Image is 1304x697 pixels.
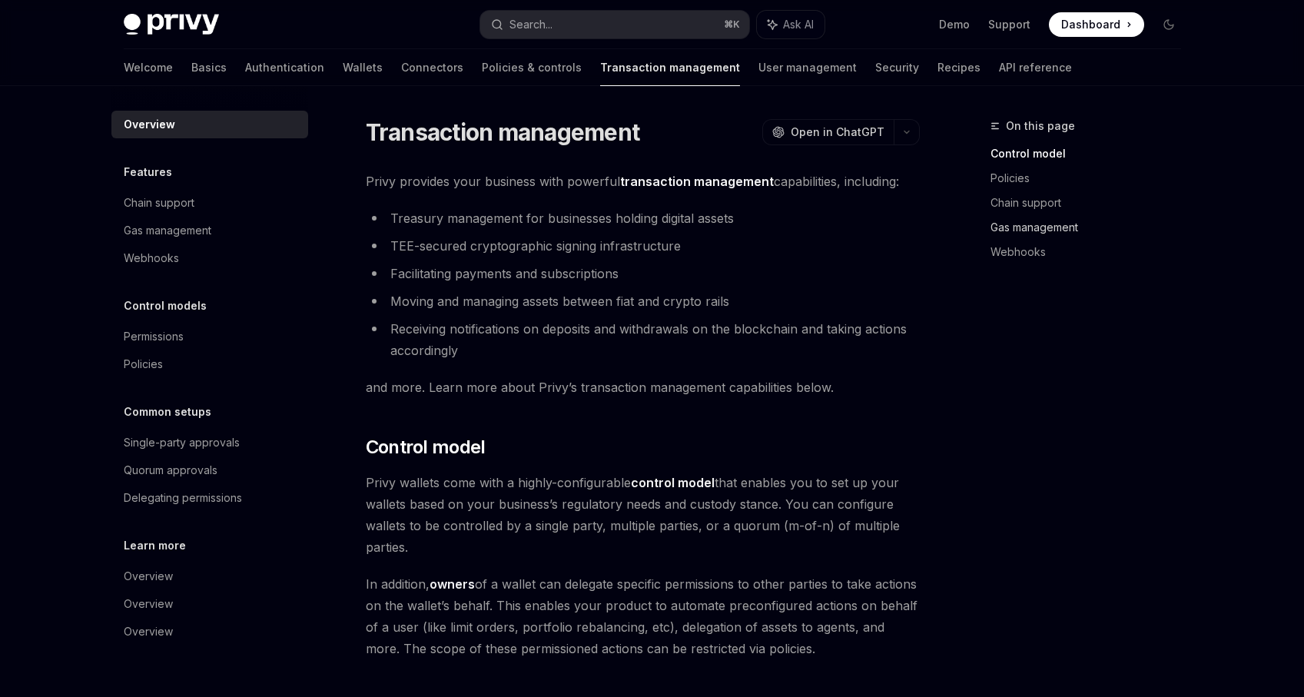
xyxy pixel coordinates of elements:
div: Overview [124,115,175,134]
li: TEE-secured cryptographic signing infrastructure [366,235,920,257]
div: Chain support [124,194,194,212]
div: Overview [124,595,173,613]
button: Ask AI [757,11,825,38]
a: Single-party approvals [111,429,308,456]
a: Authentication [245,49,324,86]
a: Delegating permissions [111,484,308,512]
span: Open in ChatGPT [791,124,884,140]
a: Control model [990,141,1193,166]
a: Policies & controls [482,49,582,86]
div: Permissions [124,327,184,346]
div: Delegating permissions [124,489,242,507]
a: API reference [999,49,1072,86]
span: Ask AI [783,17,814,32]
a: Gas management [990,215,1193,240]
a: Support [988,17,1030,32]
button: Search...⌘K [480,11,749,38]
div: Overview [124,622,173,641]
li: Treasury management for businesses holding digital assets [366,207,920,229]
span: ⌘ K [724,18,740,31]
a: Overview [111,590,308,618]
div: Webhooks [124,249,179,267]
a: Demo [939,17,970,32]
li: Moving and managing assets between fiat and crypto rails [366,290,920,312]
a: Policies [111,350,308,378]
a: User management [758,49,857,86]
div: Single-party approvals [124,433,240,452]
span: On this page [1006,117,1075,135]
a: Overview [111,563,308,590]
li: Receiving notifications on deposits and withdrawals on the blockchain and taking actions accordingly [366,318,920,361]
span: Dashboard [1061,17,1120,32]
button: Toggle dark mode [1156,12,1181,37]
h5: Control models [124,297,207,315]
span: In addition, of a wallet can delegate specific permissions to other parties to take actions on th... [366,573,920,659]
div: Policies [124,355,163,373]
h1: Transaction management [366,118,640,146]
span: Privy wallets come with a highly-configurable that enables you to set up your wallets based on yo... [366,472,920,558]
a: Recipes [937,49,980,86]
a: Connectors [401,49,463,86]
a: Transaction management [600,49,740,86]
a: Permissions [111,323,308,350]
a: Basics [191,49,227,86]
a: control model [631,475,715,491]
a: Overview [111,618,308,646]
h5: Features [124,163,172,181]
div: Overview [124,567,173,586]
a: Welcome [124,49,173,86]
a: Chain support [990,191,1193,215]
a: Gas management [111,217,308,244]
span: Control model [366,435,486,460]
div: Quorum approvals [124,461,217,480]
a: Quorum approvals [111,456,308,484]
h5: Common setups [124,403,211,421]
a: Dashboard [1049,12,1144,37]
strong: control model [631,475,715,490]
a: Policies [990,166,1193,191]
a: Webhooks [111,244,308,272]
button: Open in ChatGPT [762,119,894,145]
div: Search... [509,15,552,34]
div: Gas management [124,221,211,240]
a: Wallets [343,49,383,86]
a: Webhooks [990,240,1193,264]
a: owners [430,576,475,592]
a: Security [875,49,919,86]
li: Facilitating payments and subscriptions [366,263,920,284]
span: and more. Learn more about Privy’s transaction management capabilities below. [366,377,920,398]
strong: transaction management [620,174,774,189]
h5: Learn more [124,536,186,555]
span: Privy provides your business with powerful capabilities, including: [366,171,920,192]
a: Chain support [111,189,308,217]
img: dark logo [124,14,219,35]
a: Overview [111,111,308,138]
